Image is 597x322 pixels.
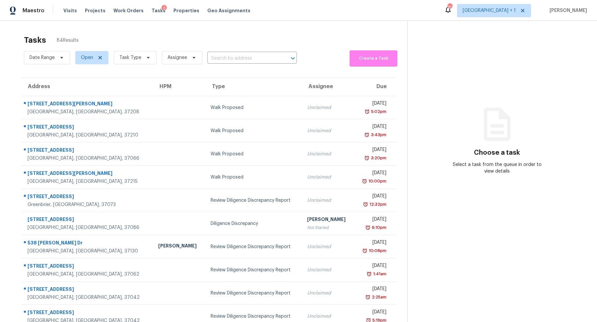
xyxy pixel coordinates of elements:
[28,240,148,248] div: 538 [PERSON_NAME] Dr
[463,7,516,14] span: [GEOGRAPHIC_DATA] + 1
[28,155,148,162] div: [GEOGRAPHIC_DATA], [GEOGRAPHIC_DATA], 37066
[365,224,370,231] img: Overdue Alarm Icon
[370,224,386,231] div: 6:10pm
[211,243,297,250] div: Review Diligence Discrepancy Report
[28,147,148,155] div: [STREET_ADDRESS]
[57,37,79,44] span: 84 Results
[307,224,349,231] div: Not Started
[307,216,349,224] div: [PERSON_NAME]
[367,178,386,185] div: 10:00pm
[81,54,93,61] span: Open
[28,124,148,132] div: [STREET_ADDRESS]
[85,7,105,14] span: Projects
[362,178,367,185] img: Overdue Alarm Icon
[364,132,369,138] img: Overdue Alarm Icon
[353,55,394,62] span: Create a Task
[369,155,386,161] div: 3:20pm
[173,7,199,14] span: Properties
[368,201,386,208] div: 12:32pm
[354,78,397,96] th: Due
[211,104,297,111] div: Walk Proposed
[350,50,397,67] button: Create a Task
[370,108,386,115] div: 5:02pm
[359,100,386,108] div: [DATE]
[307,267,349,273] div: Unclaimed
[119,54,141,61] span: Task Type
[28,286,148,294] div: [STREET_ADDRESS]
[307,197,349,204] div: Unclaimed
[28,132,148,138] div: [GEOGRAPHIC_DATA], [GEOGRAPHIC_DATA], 37210
[363,201,368,208] img: Overdue Alarm Icon
[372,271,386,277] div: 1:41am
[307,151,349,157] div: Unclaimed
[23,7,44,14] span: Maestro
[365,108,370,115] img: Overdue Alarm Icon
[211,151,297,157] div: Walk Proposed
[211,197,297,204] div: Review Diligence Discrepancy Report
[211,128,297,134] div: Walk Proposed
[366,271,372,277] img: Overdue Alarm Icon
[63,7,77,14] span: Visits
[474,149,520,156] h3: Choose a task
[28,178,148,185] div: [GEOGRAPHIC_DATA], [GEOGRAPHIC_DATA], 37215
[359,123,386,132] div: [DATE]
[28,100,148,109] div: [STREET_ADDRESS][PERSON_NAME]
[359,239,386,247] div: [DATE]
[113,7,144,14] span: Work Orders
[365,294,370,300] img: Overdue Alarm Icon
[359,262,386,271] div: [DATE]
[367,247,386,254] div: 10:08pm
[28,294,148,301] div: [GEOGRAPHIC_DATA], [GEOGRAPHIC_DATA], 37042
[28,170,148,178] div: [STREET_ADDRESS][PERSON_NAME]
[167,54,187,61] span: Assignee
[447,4,452,11] div: 30
[307,104,349,111] div: Unclaimed
[307,313,349,320] div: Unclaimed
[370,294,386,300] div: 2:25am
[205,78,302,96] th: Type
[28,309,148,317] div: [STREET_ADDRESS]
[359,216,386,224] div: [DATE]
[28,224,148,231] div: [GEOGRAPHIC_DATA], [GEOGRAPHIC_DATA], 37086
[28,216,148,224] div: [STREET_ADDRESS]
[359,170,386,178] div: [DATE]
[24,37,46,43] h2: Tasks
[162,5,167,12] div: 3
[452,161,542,175] div: Select a task from the queue in order to view details
[211,220,297,227] div: Diligence Discrepancy
[211,313,297,320] div: Review Diligence Discrepancy Report
[207,7,250,14] span: Geo Assignments
[362,247,367,254] img: Overdue Alarm Icon
[28,271,148,278] div: [GEOGRAPHIC_DATA], [GEOGRAPHIC_DATA], 37062
[211,174,297,181] div: Walk Proposed
[364,155,369,161] img: Overdue Alarm Icon
[28,193,148,201] div: [STREET_ADDRESS]
[211,267,297,273] div: Review Diligence Discrepancy Report
[152,8,166,13] span: Tasks
[307,243,349,250] div: Unclaimed
[307,174,349,181] div: Unclaimed
[307,290,349,296] div: Unclaimed
[158,242,200,251] div: [PERSON_NAME]
[359,286,386,294] div: [DATE]
[28,248,148,254] div: [GEOGRAPHIC_DATA], [GEOGRAPHIC_DATA], 37130
[547,7,587,14] span: [PERSON_NAME]
[28,263,148,271] div: [STREET_ADDRESS]
[369,132,386,138] div: 3:43pm
[30,54,55,61] span: Date Range
[307,128,349,134] div: Unclaimed
[211,290,297,296] div: Review Diligence Discrepancy Report
[302,78,354,96] th: Assignee
[153,78,205,96] th: HPM
[359,193,386,201] div: [DATE]
[288,54,298,63] button: Open
[21,78,153,96] th: Address
[28,201,148,208] div: Greenbrier, [GEOGRAPHIC_DATA], 37073
[359,309,386,317] div: [DATE]
[207,53,278,64] input: Search by address
[359,146,386,155] div: [DATE]
[28,109,148,115] div: [GEOGRAPHIC_DATA], [GEOGRAPHIC_DATA], 37208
